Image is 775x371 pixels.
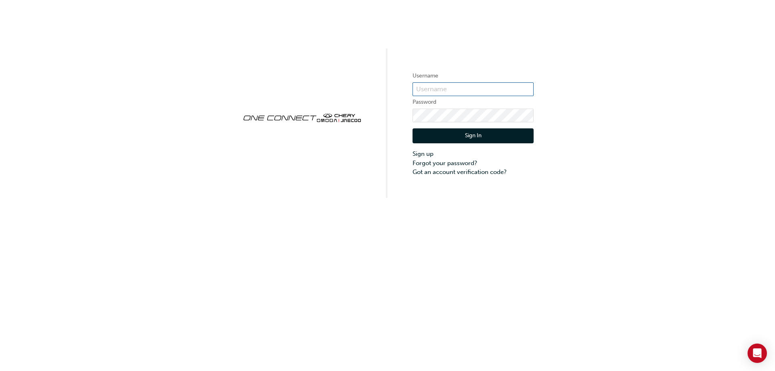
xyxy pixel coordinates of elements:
input: Username [413,82,534,96]
a: Sign up [413,149,534,159]
img: oneconnect [241,107,362,128]
a: Forgot your password? [413,159,534,168]
button: Sign In [413,128,534,144]
label: Username [413,71,534,81]
label: Password [413,97,534,107]
div: Open Intercom Messenger [748,344,767,363]
a: Got an account verification code? [413,168,534,177]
